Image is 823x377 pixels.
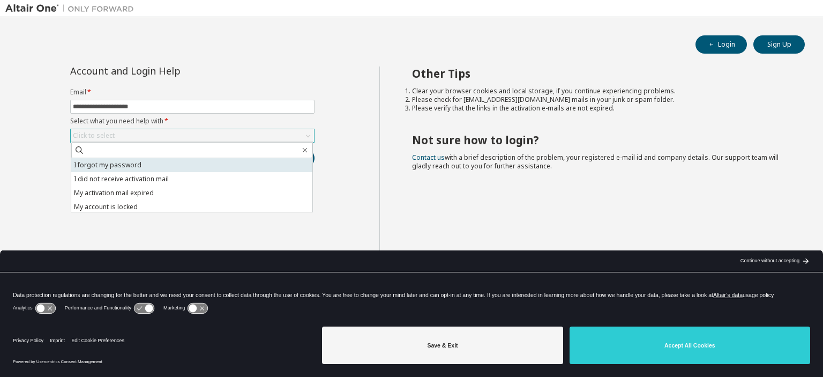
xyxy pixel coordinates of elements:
[70,117,315,125] label: Select what you need help with
[71,129,314,142] div: Click to select
[70,66,266,75] div: Account and Login Help
[412,95,786,104] li: Please check for [EMAIL_ADDRESS][DOMAIN_NAME] mails in your junk or spam folder.
[71,158,312,172] li: I forgot my password
[695,35,747,54] button: Login
[412,133,786,147] h2: Not sure how to login?
[73,131,115,140] div: Click to select
[412,104,786,113] li: Please verify that the links in the activation e-mails are not expired.
[412,66,786,80] h2: Other Tips
[70,88,315,97] label: Email
[412,87,786,95] li: Clear your browser cookies and local storage, if you continue experiencing problems.
[753,35,805,54] button: Sign Up
[412,153,445,162] a: Contact us
[412,153,779,171] span: with a brief description of the problem, your registered e-mail id and company details. Our suppo...
[5,3,139,14] img: Altair One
